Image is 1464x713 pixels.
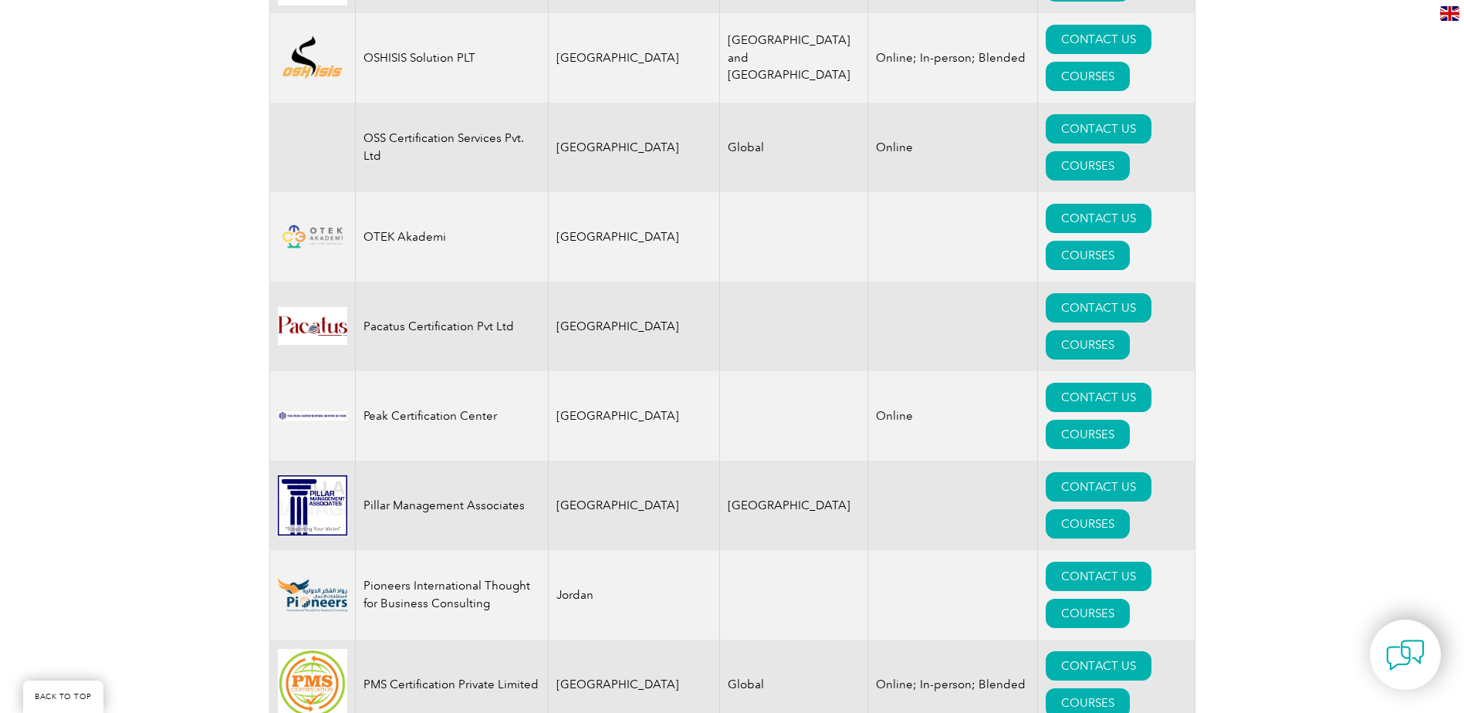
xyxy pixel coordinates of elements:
[1386,636,1425,674] img: contact-chat.png
[1440,6,1459,21] img: en
[1046,114,1151,144] a: CONTACT US
[278,35,347,81] img: 5113d4a1-7437-ef11-a316-00224812a81c-logo.png
[868,13,1038,103] td: Online; In-person; Blended
[355,461,548,550] td: Pillar Management Associates
[1046,62,1130,91] a: COURSES
[1046,651,1151,681] a: CONTACT US
[355,550,548,640] td: Pioneers International Thought for Business Consulting
[1046,383,1151,412] a: CONTACT US
[868,103,1038,192] td: Online
[548,192,720,282] td: [GEOGRAPHIC_DATA]
[1046,472,1151,502] a: CONTACT US
[278,475,347,536] img: 112a24ac-d9bc-ea11-a814-000d3a79823d-logo.gif
[355,371,548,461] td: Peak Certification Center
[548,371,720,461] td: [GEOGRAPHIC_DATA]
[548,461,720,550] td: [GEOGRAPHIC_DATA]
[1046,599,1130,628] a: COURSES
[355,282,548,371] td: Pacatus Certification Pvt Ltd
[720,461,868,550] td: [GEOGRAPHIC_DATA]
[1046,293,1151,323] a: CONTACT US
[278,218,347,255] img: 676db975-d0d1-ef11-a72f-00224892eff5-logo.png
[548,103,720,192] td: [GEOGRAPHIC_DATA]
[1046,151,1130,181] a: COURSES
[1046,241,1130,270] a: COURSES
[548,282,720,371] td: [GEOGRAPHIC_DATA]
[278,578,347,612] img: 05083563-4e3a-f011-b4cb-000d3ad1ee32-logo.png
[355,103,548,192] td: OSS Certification Services Pvt. Ltd
[1046,330,1130,360] a: COURSES
[548,550,720,640] td: Jordan
[355,13,548,103] td: OSHISIS Solution PLT
[278,307,347,345] img: a70504ba-a5a0-ef11-8a69-0022489701c2-logo.jpg
[720,103,868,192] td: Global
[1046,562,1151,591] a: CONTACT US
[720,13,868,103] td: [GEOGRAPHIC_DATA] and [GEOGRAPHIC_DATA]
[278,411,347,421] img: 063414e9-959b-ee11-be37-00224893a058-logo.png
[1046,25,1151,54] a: CONTACT US
[1046,509,1130,539] a: COURSES
[23,681,103,713] a: BACK TO TOP
[868,371,1038,461] td: Online
[548,13,720,103] td: [GEOGRAPHIC_DATA]
[1046,204,1151,233] a: CONTACT US
[355,192,548,282] td: OTEK Akademi
[1046,420,1130,449] a: COURSES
